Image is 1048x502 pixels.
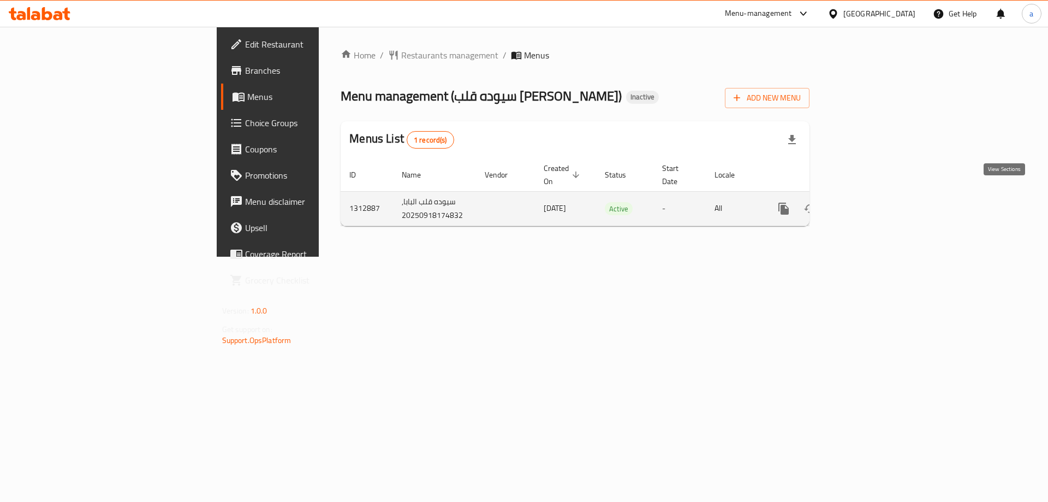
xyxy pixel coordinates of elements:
[245,195,383,208] span: Menu disclaimer
[725,88,809,108] button: Add New Menu
[245,169,383,182] span: Promotions
[221,162,392,188] a: Promotions
[341,158,884,226] table: enhanced table
[341,84,622,108] span: Menu management ( سيوده قلب [PERSON_NAME] )
[605,168,640,181] span: Status
[221,267,392,293] a: Grocery Checklist
[402,168,435,181] span: Name
[662,162,693,188] span: Start Date
[247,90,383,103] span: Menus
[388,49,498,62] a: Restaurants management
[771,196,797,222] button: more
[221,136,392,162] a: Coupons
[407,135,454,145] span: 1 record(s)
[626,92,659,102] span: Inactive
[762,158,884,192] th: Actions
[544,162,583,188] span: Created On
[393,191,476,226] td: سيوده قلب البابا, 20250918174832
[524,49,549,62] span: Menus
[221,215,392,241] a: Upsell
[245,274,383,287] span: Grocery Checklist
[341,49,809,62] nav: breadcrumb
[349,131,454,149] h2: Menus List
[349,168,370,181] span: ID
[221,241,392,267] a: Coverage Report
[734,91,801,105] span: Add New Menu
[779,127,805,153] div: Export file
[222,304,249,318] span: Version:
[797,196,823,222] button: Change Status
[221,31,392,57] a: Edit Restaurant
[401,49,498,62] span: Restaurants management
[245,116,383,129] span: Choice Groups
[245,143,383,156] span: Coupons
[843,8,915,20] div: [GEOGRAPHIC_DATA]
[221,110,392,136] a: Choice Groups
[221,84,392,110] a: Menus
[222,322,272,336] span: Get support on:
[245,247,383,261] span: Coverage Report
[485,168,522,181] span: Vendor
[1029,8,1033,20] span: a
[221,188,392,215] a: Menu disclaimer
[245,64,383,77] span: Branches
[706,191,762,226] td: All
[605,202,633,215] div: Active
[245,221,383,234] span: Upsell
[407,131,454,149] div: Total records count
[503,49,507,62] li: /
[221,57,392,84] a: Branches
[251,304,267,318] span: 1.0.0
[605,203,633,215] span: Active
[626,91,659,104] div: Inactive
[222,333,291,347] a: Support.OpsPlatform
[245,38,383,51] span: Edit Restaurant
[544,201,566,215] span: [DATE]
[725,7,792,20] div: Menu-management
[714,168,749,181] span: Locale
[653,191,706,226] td: -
